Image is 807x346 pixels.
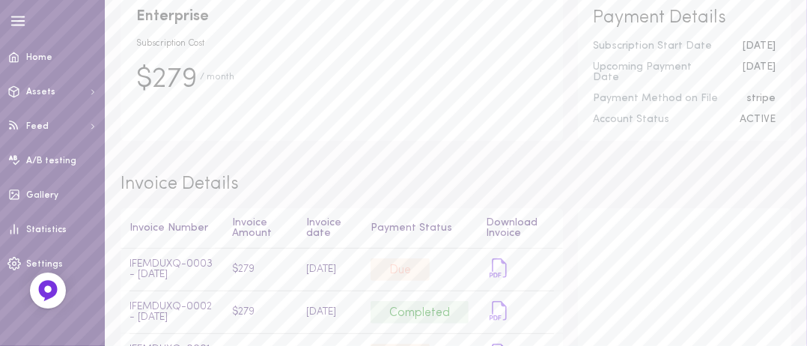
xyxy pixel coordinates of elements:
[486,300,554,325] a: Download PDF file
[37,279,59,302] img: Feedback Button
[136,60,198,100] span: $279
[26,122,49,131] span: Feed
[26,260,63,269] span: Settings
[486,258,554,282] a: Download PDF file
[582,41,731,52] div: Subscription Start Date
[26,88,55,97] span: Assets
[297,291,362,334] td: [DATE]
[582,94,735,104] div: Payment Method on File
[582,62,731,83] div: Upcoming Payment Date
[201,70,235,100] span: / month
[121,208,224,249] th: Invoice Number
[26,53,52,62] span: Home
[224,208,297,249] th: Invoice Amount
[490,306,509,317] span: Download PDF file
[121,291,224,334] td: IFEMDUXQ-0002 - [DATE]
[297,249,362,291] td: [DATE]
[26,191,58,200] span: Gallery
[362,208,477,249] th: Payment Status
[731,62,787,83] div: [DATE]
[297,208,362,249] th: Invoice date
[136,6,547,27] span: Enterprise
[371,258,430,281] span: Due
[121,172,791,198] span: Invoice Details
[371,301,469,324] span: Completed
[121,249,224,291] td: IFEMDUXQ-0003 - [DATE]
[136,37,547,50] span: Subscription Cost
[735,94,787,104] div: stripe
[26,157,76,166] span: A/B testing
[224,249,297,291] td: $279
[731,41,787,52] div: [DATE]
[594,6,776,31] span: Payment Details
[26,225,67,234] span: Statistics
[224,291,297,334] td: $279
[477,208,562,249] th: Download Invoice
[490,263,509,274] span: Download PDF file
[582,115,728,125] div: Account Status
[728,115,787,125] div: ACTIVE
